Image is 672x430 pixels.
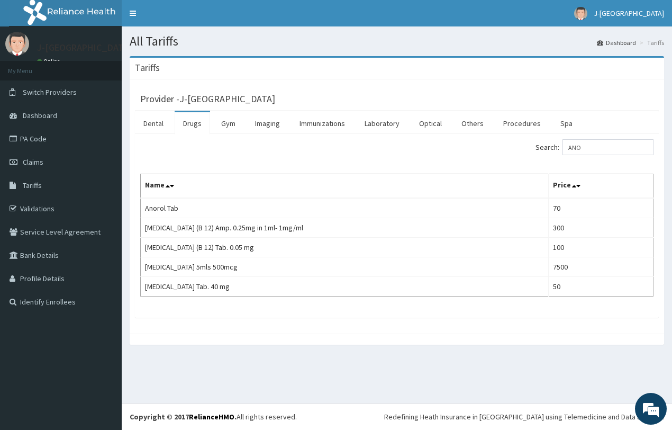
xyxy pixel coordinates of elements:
[23,157,43,167] span: Claims
[594,8,664,18] span: J-[GEOGRAPHIC_DATA]
[411,112,450,135] a: Optical
[23,111,57,120] span: Dashboard
[549,174,653,199] th: Price
[552,112,581,135] a: Spa
[549,238,653,257] td: 100
[141,257,549,277] td: [MEDICAL_DATA] 5mls 500mcg
[549,257,653,277] td: 7500
[549,277,653,297] td: 50
[37,58,62,65] a: Online
[574,7,587,20] img: User Image
[141,238,549,257] td: [MEDICAL_DATA] (B 12) Tab. 0.05 mg
[356,112,408,135] a: Laboratory
[23,181,42,190] span: Tariffs
[174,5,199,31] div: Minimize live chat window
[135,63,160,73] h3: Tariffs
[562,139,653,155] input: Search:
[5,32,29,56] img: User Image
[5,289,202,326] textarea: Type your message and hit 'Enter'
[130,34,664,48] h1: All Tariffs
[637,38,664,47] li: Tariffs
[55,59,178,73] div: Chat with us now
[549,218,653,238] td: 300
[291,112,353,135] a: Immunizations
[247,112,288,135] a: Imaging
[122,403,672,430] footer: All rights reserved.
[130,412,237,422] strong: Copyright © 2017 .
[213,112,244,135] a: Gym
[549,198,653,218] td: 70
[535,139,653,155] label: Search:
[135,112,172,135] a: Dental
[495,112,549,135] a: Procedures
[20,53,43,79] img: d_794563401_company_1708531726252_794563401
[453,112,492,135] a: Others
[141,218,549,238] td: [MEDICAL_DATA] (B 12) Amp. 0.25mg in 1ml- 1mg/ml
[141,198,549,218] td: Anorol Tab
[597,38,636,47] a: Dashboard
[384,411,664,422] div: Redefining Heath Insurance in [GEOGRAPHIC_DATA] using Telemedicine and Data Science!
[189,412,234,422] a: RelianceHMO
[61,133,146,240] span: We're online!
[37,43,132,52] p: J-[GEOGRAPHIC_DATA]
[140,94,275,104] h3: Provider - J-[GEOGRAPHIC_DATA]
[175,112,210,135] a: Drugs
[23,87,77,97] span: Switch Providers
[141,277,549,297] td: [MEDICAL_DATA] Tab. 40 mg
[141,174,549,199] th: Name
